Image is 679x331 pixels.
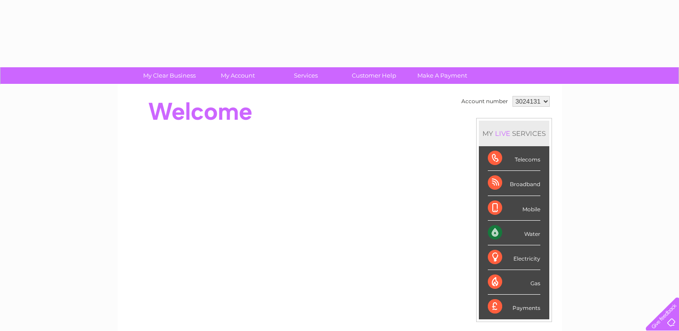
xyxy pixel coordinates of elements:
[488,171,540,196] div: Broadband
[488,295,540,319] div: Payments
[201,67,275,84] a: My Account
[488,270,540,295] div: Gas
[405,67,479,84] a: Make A Payment
[488,146,540,171] div: Telecoms
[132,67,206,84] a: My Clear Business
[488,196,540,221] div: Mobile
[269,67,343,84] a: Services
[488,245,540,270] div: Electricity
[493,129,512,138] div: LIVE
[337,67,411,84] a: Customer Help
[459,94,510,109] td: Account number
[488,221,540,245] div: Water
[479,121,549,146] div: MY SERVICES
